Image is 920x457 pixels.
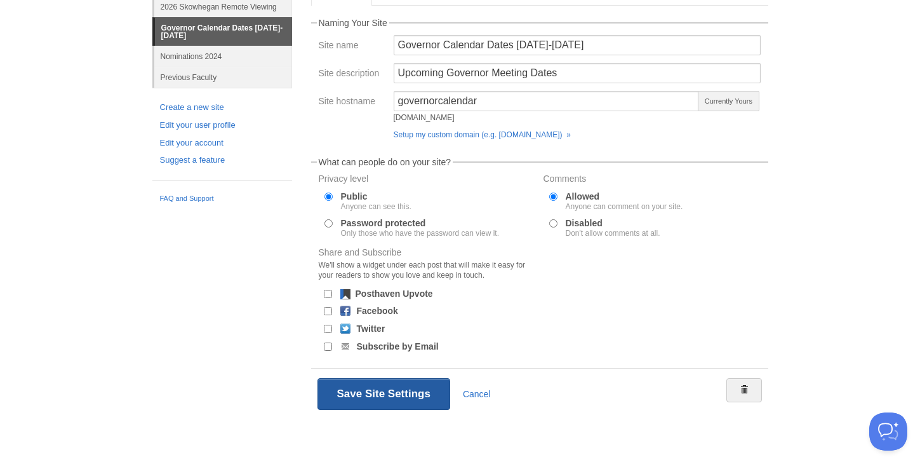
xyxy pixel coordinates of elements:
[566,229,660,237] div: Don't allow comments at all.
[317,18,389,27] legend: Naming Your Site
[155,18,292,46] a: Governor Calendar Dates [DATE]-[DATE]
[869,413,907,451] iframe: Help Scout Beacon - Open
[319,69,386,81] label: Site description
[566,219,660,237] label: Disabled
[341,219,499,237] label: Password protected
[317,378,450,410] button: Save Site Settings
[356,289,433,298] label: Posthaven Upvote
[340,324,350,334] img: twitter.png
[341,229,499,237] div: Only those who have the password can view it.
[319,260,536,280] div: We'll show a widget under each post that will make it easy for your readers to show you love and ...
[566,203,683,210] div: Anyone can comment on your site.
[160,119,284,132] a: Edit your user profile
[319,97,386,109] label: Site hostname
[317,158,453,167] legend: What can people do on your site?
[154,46,292,67] a: Nominations 2024
[160,154,284,167] a: Suggest a feature
[357,306,398,315] label: Facebook
[698,91,759,111] span: Currently Yours
[566,192,683,210] label: Allowed
[340,306,350,316] img: facebook.png
[319,248,536,283] label: Share and Subscribe
[357,342,439,351] label: Subscribe by Email
[160,193,284,205] a: FAQ and Support
[463,389,491,399] a: Cancel
[160,137,284,150] a: Edit your account
[154,67,292,88] a: Previous Faculty
[319,174,536,186] label: Privacy level
[341,192,411,210] label: Public
[319,41,386,53] label: Site name
[341,203,411,210] div: Anyone can see this.
[543,174,761,186] label: Comments
[394,130,571,139] a: Setup my custom domain (e.g. [DOMAIN_NAME]) »
[160,101,284,114] a: Create a new site
[394,114,700,121] div: [DOMAIN_NAME]
[357,324,385,333] label: Twitter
